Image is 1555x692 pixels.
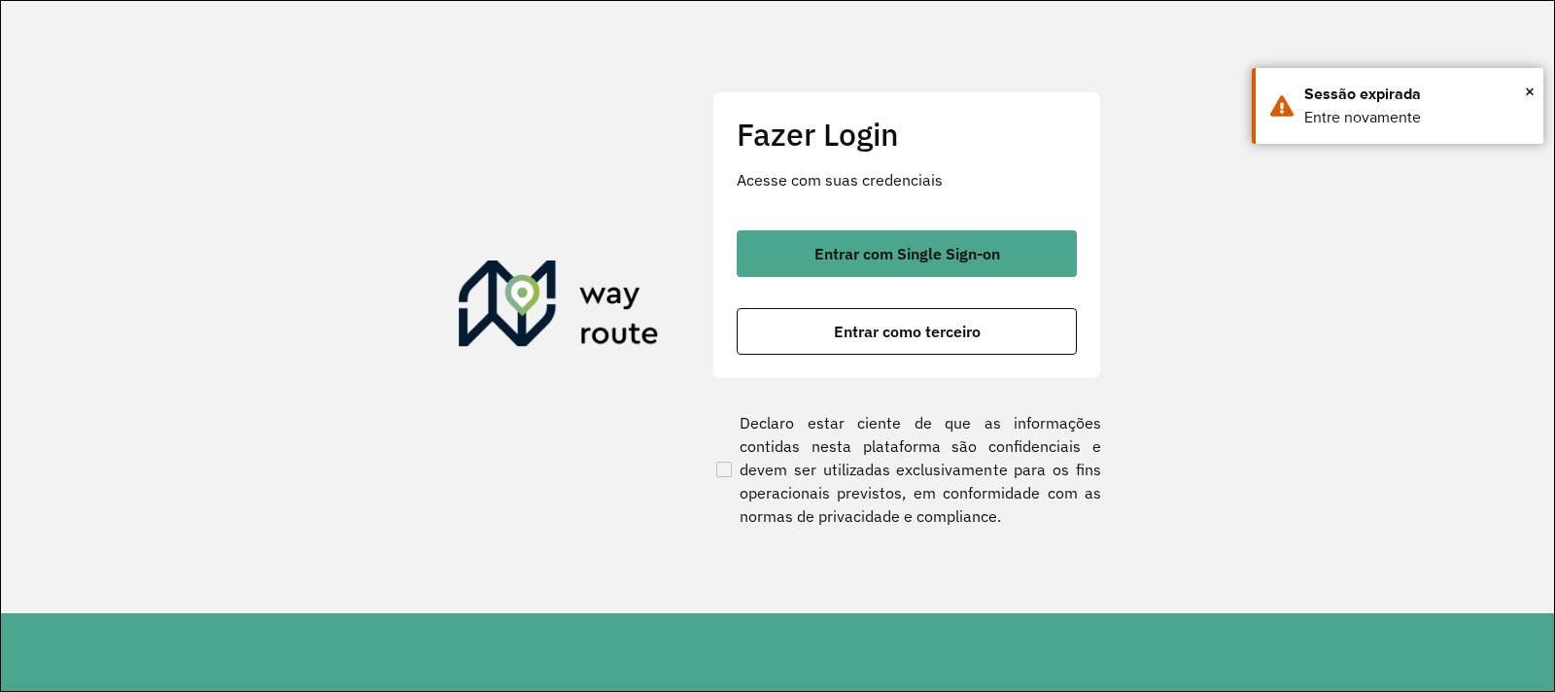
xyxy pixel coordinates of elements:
button: button [737,308,1077,355]
p: Acesse com suas credenciais [737,168,1077,191]
img: Roteirizador AmbevTech [459,260,659,354]
h2: Fazer Login [737,116,1077,153]
div: Entre novamente [1304,106,1529,129]
span: × [1525,77,1535,106]
button: Close [1525,77,1535,106]
label: Declaro estar ciente de que as informações contidas nesta plataforma são confidenciais e devem se... [712,411,1101,528]
button: button [737,230,1077,277]
span: Entrar como terceiro [834,324,981,339]
div: Sessão expirada [1304,83,1529,106]
span: Entrar com Single Sign-on [814,246,1000,261]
